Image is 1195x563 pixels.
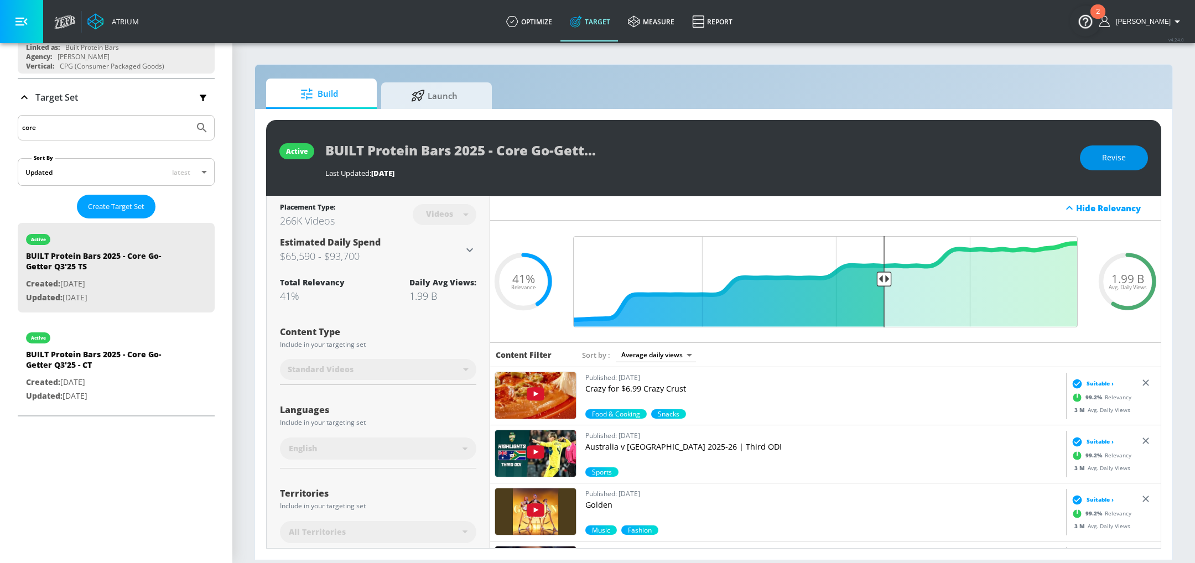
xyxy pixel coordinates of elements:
div: Linked as: [26,43,60,52]
div: Avg. Daily Views [1069,406,1130,414]
span: Revise [1102,151,1126,165]
a: Atrium [87,13,139,30]
span: [DATE] [371,168,394,178]
span: Standard Videos [288,364,354,375]
h3: $65,590 - $93,700 [280,248,463,264]
span: latest [172,168,190,177]
button: Submit Search [190,116,214,140]
a: measure [619,2,683,41]
p: [DATE] [26,389,181,403]
div: All Territories [280,521,476,543]
div: Videos [420,209,459,218]
span: Suitable › [1087,379,1114,388]
span: 99.2 % [1085,451,1105,460]
span: 3 M [1074,522,1088,530]
a: Report [683,2,741,41]
div: Include in your targeting set [280,503,476,509]
div: CPG (Consumer Packaged Goods) [60,61,164,71]
p: Golden [585,499,1062,510]
p: [DATE] [26,277,181,291]
div: Total Relevancy [280,277,345,288]
div: Estimated Daily Spend$65,590 - $93,700 [280,236,476,264]
div: Relevancy [1069,505,1131,522]
span: 41% [512,273,535,285]
div: active [286,147,308,156]
div: Built Protein Bars [65,43,119,52]
p: Published: [DATE] [585,430,1062,441]
span: 99.2 % [1085,393,1105,402]
span: 99.2 % [1085,509,1105,518]
div: Target Set [18,115,215,415]
span: All Territories [289,526,346,538]
p: [DATE] [26,291,181,305]
div: Languages [280,405,476,414]
span: 1.99 B [1111,273,1144,285]
a: Published: [DATE]Crazy for $6.99 Crazy Crust [585,372,1062,409]
span: Create Target Set [88,200,144,213]
button: Create Target Set [77,195,155,218]
p: Published: [DATE] [585,546,1062,557]
span: Updated: [26,390,63,401]
div: Relevancy [1069,389,1131,406]
span: Suitable › [1087,496,1114,504]
div: 1.99 B [409,289,476,303]
div: 266K Videos [280,214,335,227]
h6: Content Filter [496,350,552,360]
div: Content Type [280,327,476,336]
p: Target Set [35,91,78,103]
div: Avg. Daily Views [1069,522,1130,530]
span: Build [277,81,361,107]
div: Suitable › [1069,494,1114,505]
span: Relevance [511,284,536,290]
div: Include in your targeting set [280,419,476,426]
span: Suitable › [1087,437,1114,446]
div: activeBUILT Protein Bars 2025 - Core Go-Getter Q3'25 TSCreated:[DATE]Updated:[DATE] [18,223,215,312]
div: Include in your targeting set [280,341,476,348]
div: Hide Relevancy [1076,202,1155,213]
div: Relevancy [1069,447,1131,464]
div: 99.2% [585,409,647,419]
a: optimize [497,2,561,41]
button: Revise [1080,145,1148,170]
span: Updated: [26,292,63,303]
img: B13x_EZDkZg [495,372,576,419]
span: 3 M [1074,406,1088,414]
div: 2 [1096,12,1100,26]
img: pJPefBhFKJM [495,430,576,477]
span: Music [585,525,617,535]
span: Created: [26,278,60,289]
span: login as: ashley.jan@zefr.com [1111,18,1171,25]
div: Atrium [107,17,139,27]
button: Open Resource Center, 2 new notifications [1070,6,1101,37]
label: Sort By [32,154,55,161]
div: 99.2% [585,525,617,535]
span: Created: [26,377,60,387]
span: English [289,443,317,454]
p: Published: [DATE] [585,372,1062,383]
div: 99.2% [585,467,619,477]
span: Launch [392,82,476,109]
div: [PERSON_NAME] [58,52,110,61]
p: Crazy for $6.99 Crazy Crust [585,383,1062,394]
p: Australia v [GEOGRAPHIC_DATA] 2025-26 | Third ODI [585,441,1062,452]
div: Hide Relevancy [490,196,1161,221]
img: 9_bTl2vvYQg [495,488,576,535]
a: Target [561,2,619,41]
div: 41% [280,289,345,303]
div: active [31,335,46,341]
span: Sports [585,467,619,477]
div: Suitable › [1069,436,1114,447]
span: Food & Cooking [585,409,647,419]
span: Estimated Daily Spend [280,236,381,248]
input: Search by name or Id [22,121,190,135]
div: Suitable › [1069,378,1114,389]
span: Sort by [582,350,610,360]
nav: list of Target Set [18,218,215,415]
div: 50.0% [621,525,658,535]
div: BUILT Protein Bars 2025 - Core Go-Getter Q3'25 TS [26,251,181,277]
span: Fashion [621,525,658,535]
div: Updated [25,168,53,177]
div: Avg. Daily Views [1069,464,1130,472]
div: Vertical: [26,61,54,71]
